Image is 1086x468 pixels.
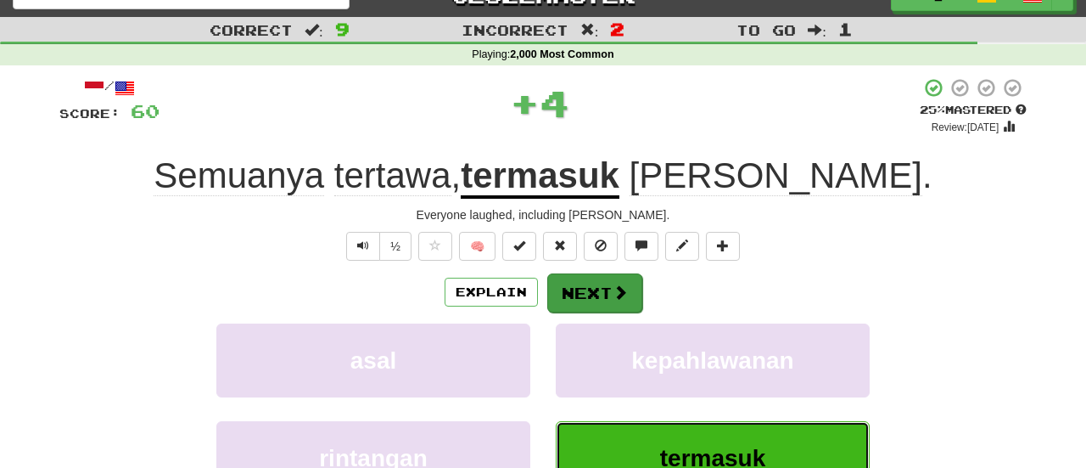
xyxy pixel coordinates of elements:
button: Set this sentence to 100% Mastered (alt+m) [502,232,536,261]
span: 25 % [920,103,945,116]
span: , [154,155,461,196]
div: Everyone laughed, including [PERSON_NAME]. [59,206,1027,223]
span: Score: [59,106,120,121]
button: Discuss sentence (alt+u) [624,232,658,261]
span: 4 [540,82,569,124]
span: asal [350,347,397,374]
span: kepahlawanan [631,347,793,374]
span: 2 [610,19,624,39]
span: : [305,23,323,37]
strong: 2,000 Most Common [510,48,613,60]
button: ½ [379,232,411,261]
button: Play sentence audio (ctl+space) [346,232,380,261]
div: / [59,77,160,99]
button: Add to collection (alt+a) [706,232,740,261]
span: 60 [131,100,160,121]
span: [PERSON_NAME] [630,155,922,196]
button: Explain [445,278,538,307]
span: 1 [838,19,853,39]
button: Reset to 0% Mastered (alt+r) [543,232,577,261]
u: termasuk [461,155,619,199]
button: kepahlawanan [556,324,870,398]
span: : [808,23,826,37]
span: Incorrect [462,21,568,38]
span: Correct [210,21,293,38]
span: Semuanya [154,155,324,196]
button: Ignore sentence (alt+i) [584,232,618,261]
div: Text-to-speech controls [343,232,411,261]
span: tertawa [334,155,451,196]
button: Edit sentence (alt+d) [665,232,699,261]
span: : [580,23,599,37]
div: Mastered [920,103,1027,118]
span: To go [736,21,796,38]
button: Next [547,273,642,313]
span: + [510,77,540,128]
span: . [619,155,932,196]
span: 9 [335,19,350,39]
button: asal [216,324,530,398]
small: Review: [DATE] [932,121,999,133]
button: 🧠 [459,232,495,261]
button: Favorite sentence (alt+f) [418,232,452,261]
